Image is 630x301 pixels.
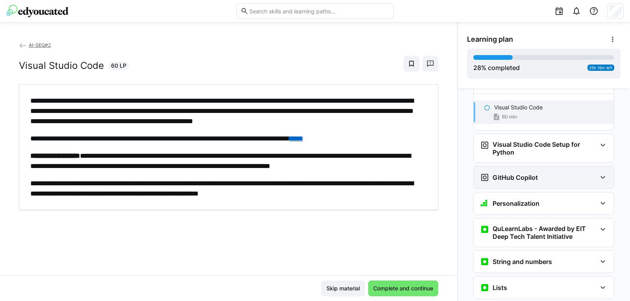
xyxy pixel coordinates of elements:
[368,281,438,296] button: Complete and continue
[467,35,513,44] span: Learning plan
[325,284,361,292] span: Skip material
[493,225,597,240] h3: QuLearnLabs - Awarded by EIT Deep Tech Talent Initiative
[111,62,126,70] span: 60 LP
[494,103,543,111] p: Visual Studio Code
[473,63,520,72] div: % completed
[493,284,507,292] h3: Lists
[493,174,538,181] h3: GitHub Copilot
[493,140,597,156] h3: Visual Studio Code Setup for Python
[372,284,434,292] span: Complete and continue
[321,281,365,296] button: Skip material
[19,60,104,72] h2: Visual Studio Code
[473,64,481,72] span: 28
[493,258,552,266] h3: String and numbers
[493,199,539,207] h3: Personalization
[29,42,51,48] span: AI-SEQ#2
[19,42,51,48] a: AI-SEQ#2
[248,7,389,15] input: Search skills and learning paths…
[502,114,517,120] span: 60 min
[589,65,613,70] span: 25h 16m left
